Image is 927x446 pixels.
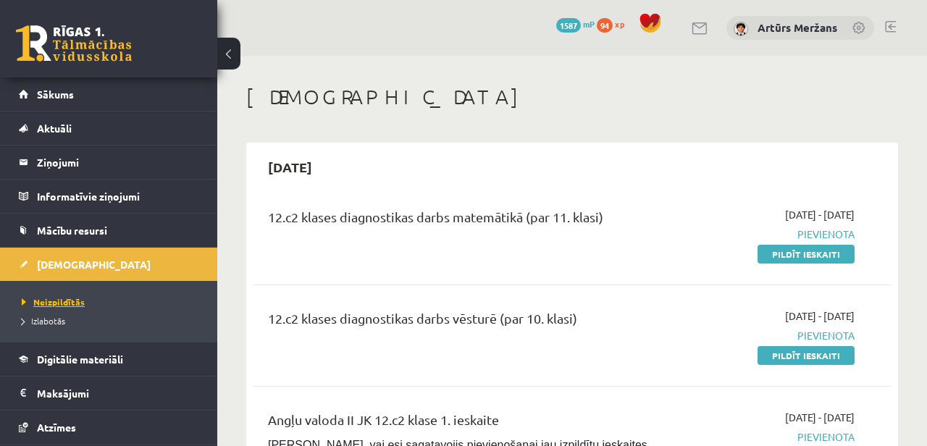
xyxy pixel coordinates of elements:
[37,224,107,237] span: Mācību resursi
[597,18,613,33] span: 94
[268,308,652,335] div: 12.c2 klases diagnostikas darbs vēsturē (par 10. klasi)
[19,214,199,247] a: Mācību resursi
[19,146,199,179] a: Ziņojumi
[19,180,199,213] a: Informatīvie ziņojumi
[556,18,595,30] a: 1587 mP
[597,18,632,30] a: 94 xp
[19,248,199,281] a: [DEMOGRAPHIC_DATA]
[734,22,748,36] img: Artūrs Meržans
[268,410,652,437] div: Angļu valoda II JK 12.c2 klase 1. ieskaite
[758,346,855,365] a: Pildīt ieskaiti
[22,314,203,327] a: Izlabotās
[674,328,855,343] span: Pievienota
[615,18,624,30] span: xp
[758,245,855,264] a: Pildīt ieskaiti
[19,111,199,145] a: Aktuāli
[16,25,132,62] a: Rīgas 1. Tālmācības vidusskola
[22,296,85,308] span: Neizpildītās
[674,429,855,445] span: Pievienota
[19,376,199,410] a: Maksājumi
[37,88,74,101] span: Sākums
[583,18,595,30] span: mP
[37,180,199,213] legend: Informatīvie ziņojumi
[37,353,123,366] span: Digitālie materiāli
[19,77,199,111] a: Sākums
[674,227,855,242] span: Pievienota
[37,376,199,410] legend: Maksājumi
[268,207,652,234] div: 12.c2 klases diagnostikas darbs matemātikā (par 11. klasi)
[37,122,72,135] span: Aktuāli
[246,85,898,109] h1: [DEMOGRAPHIC_DATA]
[785,410,855,425] span: [DATE] - [DATE]
[37,258,151,271] span: [DEMOGRAPHIC_DATA]
[19,411,199,444] a: Atzīmes
[19,342,199,376] a: Digitālie materiāli
[785,207,855,222] span: [DATE] - [DATE]
[37,146,199,179] legend: Ziņojumi
[253,150,327,184] h2: [DATE]
[556,18,581,33] span: 1587
[37,421,76,434] span: Atzīmes
[22,315,65,327] span: Izlabotās
[785,308,855,324] span: [DATE] - [DATE]
[758,20,837,35] a: Artūrs Meržans
[22,295,203,308] a: Neizpildītās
